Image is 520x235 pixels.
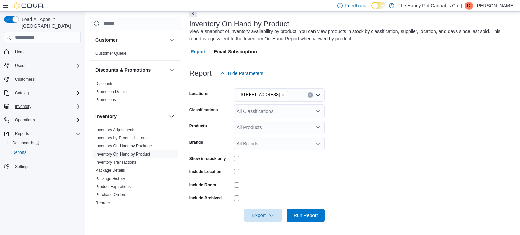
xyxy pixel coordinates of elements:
[189,91,209,96] label: Locations
[9,139,81,147] span: Dashboards
[95,67,166,73] button: Discounts & Promotions
[308,92,313,98] button: Clear input
[14,2,44,9] img: Cova
[12,102,81,111] span: Inventory
[345,2,366,9] span: Feedback
[371,2,386,9] input: Dark Mode
[476,2,515,10] p: [PERSON_NAME]
[294,212,318,219] span: Run Report
[12,116,81,124] span: Operations
[95,152,150,157] a: Inventory On Hand by Product
[465,2,473,10] div: Tabatha Cruickshank
[1,61,83,70] button: Users
[189,182,216,188] label: Include Room
[466,2,472,10] span: TC
[95,67,151,73] h3: Discounts & Promotions
[189,195,222,201] label: Include Archived
[90,126,181,218] div: Inventory
[189,28,511,42] div: View a snapshot of inventory availability by product. You can view products in stock by classific...
[12,140,39,146] span: Dashboards
[95,136,151,140] a: Inventory by Product Historical
[12,102,34,111] button: Inventory
[95,135,151,141] span: Inventory by Product Historical
[191,45,206,58] span: Report
[12,130,81,138] span: Reports
[12,62,81,70] span: Users
[315,109,321,114] button: Open list of options
[15,104,31,109] span: Inventory
[1,74,83,84] button: Customers
[95,200,110,206] span: Reorder
[168,112,176,120] button: Inventory
[95,192,126,197] a: Purchase Orders
[1,115,83,125] button: Operations
[12,116,38,124] button: Operations
[244,209,282,222] button: Export
[95,192,126,197] span: Purchase Orders
[12,89,31,97] button: Catalog
[95,89,128,94] a: Promotion Details
[95,184,131,189] a: Product Expirations
[1,161,83,171] button: Settings
[461,2,462,10] p: |
[95,51,126,56] a: Customer Queue
[9,139,42,147] a: Dashboards
[189,156,226,161] label: Show in stock only
[281,93,285,97] button: Remove 334 Wellington Rd from selection in this group
[12,162,81,170] span: Settings
[12,163,32,171] a: Settings
[95,81,113,86] a: Discounts
[315,92,321,98] button: Open list of options
[90,49,181,60] div: Customer
[398,2,458,10] p: The Hunny Pot Cannabis Co
[168,36,176,44] button: Customer
[95,127,135,133] span: Inventory Adjustments
[12,89,81,97] span: Catalog
[95,176,125,181] a: Package History
[95,97,116,102] span: Promotions
[189,123,207,129] label: Products
[1,129,83,138] button: Reports
[248,209,278,222] span: Export
[214,45,257,58] span: Email Subscription
[95,160,136,165] a: Inventory Transactions
[95,143,152,149] span: Inventory On Hand by Package
[1,102,83,111] button: Inventory
[95,184,131,189] span: Product Expirations
[12,48,28,56] a: Home
[15,77,35,82] span: Customers
[12,48,81,56] span: Home
[7,148,83,157] button: Reports
[7,138,83,148] a: Dashboards
[168,66,176,74] button: Discounts & Promotions
[12,75,81,84] span: Customers
[12,62,28,70] button: Users
[12,150,26,155] span: Reports
[237,91,288,98] span: 334 Wellington Rd
[189,9,197,17] button: Next
[15,117,35,123] span: Operations
[315,141,321,146] button: Open list of options
[217,67,266,80] button: Hide Parameters
[95,127,135,132] a: Inventory Adjustments
[15,49,26,55] span: Home
[189,140,203,145] label: Brands
[240,91,280,98] span: [STREET_ADDRESS]
[95,113,117,120] h3: Inventory
[4,44,81,189] nav: Complex example
[9,148,29,157] a: Reports
[315,125,321,130] button: Open list of options
[12,130,32,138] button: Reports
[95,113,166,120] button: Inventory
[95,168,125,173] a: Package Details
[95,97,116,102] a: Promotions
[15,131,29,136] span: Reports
[15,90,29,96] span: Catalog
[189,107,218,113] label: Classifications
